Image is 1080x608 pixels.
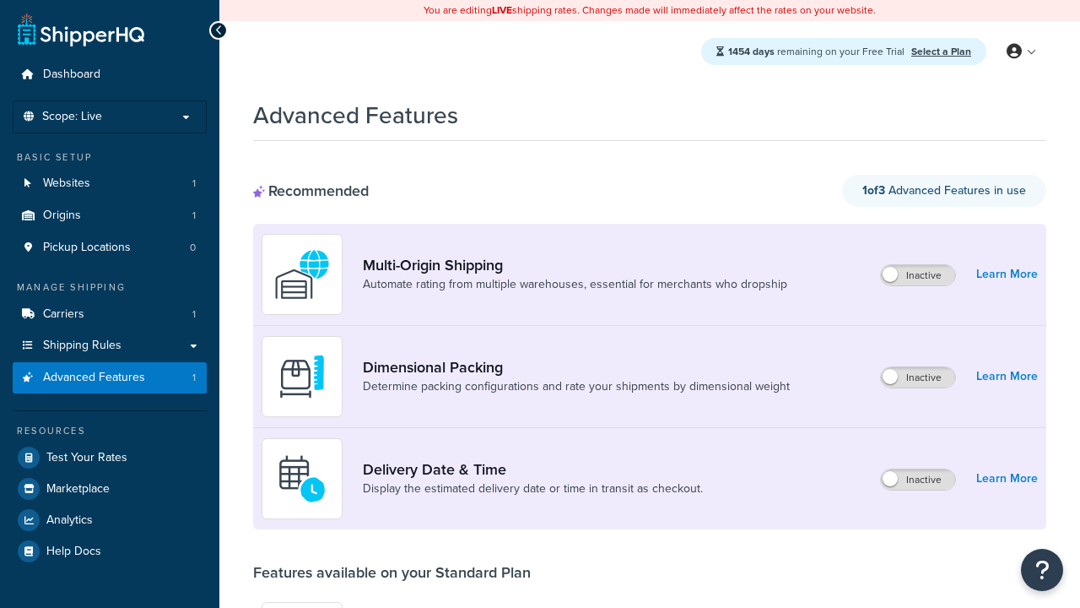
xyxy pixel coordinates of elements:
[273,245,332,304] img: WatD5o0RtDAAAAAElFTkSuQmCC
[881,367,955,388] label: Inactive
[13,200,207,231] a: Origins1
[43,176,90,191] span: Websites
[13,200,207,231] li: Origins
[43,371,145,385] span: Advanced Features
[363,480,703,497] a: Display the estimated delivery date or time in transit as checkout.
[862,182,1026,199] span: Advanced Features in use
[13,232,207,263] a: Pickup Locations0
[13,362,207,394] a: Advanced Features1
[13,442,207,473] a: Test Your Rates
[42,110,102,124] span: Scope: Live
[192,176,196,191] span: 1
[363,378,790,395] a: Determine packing configurations and rate your shipments by dimensional weight
[43,339,121,353] span: Shipping Rules
[192,209,196,223] span: 1
[13,168,207,199] a: Websites1
[13,362,207,394] li: Advanced Features
[13,474,207,504] a: Marketplace
[13,330,207,361] a: Shipping Rules
[13,424,207,438] div: Resources
[728,44,907,59] span: remaining on your Free Trial
[190,241,196,255] span: 0
[881,470,955,490] label: Inactive
[13,299,207,330] li: Carriers
[363,276,787,293] a: Automate rating from multiple warehouses, essential for merchants who dropship
[363,256,787,274] a: Multi-Origin Shipping
[728,44,775,59] strong: 1454 days
[192,307,196,322] span: 1
[1021,549,1063,591] button: Open Resource Center
[43,241,131,255] span: Pickup Locations
[911,44,971,59] a: Select a Plan
[46,545,101,559] span: Help Docs
[253,99,458,132] h1: Advanced Features
[253,182,369,200] div: Recommended
[881,265,955,285] label: Inactive
[192,371,196,385] span: 1
[46,513,93,528] span: Analytics
[363,460,703,479] a: Delivery Date & Time
[46,451,127,465] span: Test Your Rates
[363,358,790,377] a: Dimensional Packing
[273,347,332,406] img: DTVBYsAAAAAASUVORK5CYII=
[976,467,1038,491] a: Learn More
[862,182,885,199] strong: 1 of 3
[13,536,207,567] a: Help Docs
[43,209,81,223] span: Origins
[273,449,332,508] img: gfkeb5ejjkALwAAAABJRU5ErkJggg==
[253,563,531,582] div: Features available on your Standard Plan
[976,263,1038,286] a: Learn More
[46,482,110,497] span: Marketplace
[13,299,207,330] a: Carriers1
[43,307,84,322] span: Carriers
[13,168,207,199] li: Websites
[13,150,207,165] div: Basic Setup
[43,68,100,82] span: Dashboard
[492,3,512,18] b: LIVE
[13,59,207,90] a: Dashboard
[976,365,1038,388] a: Learn More
[13,505,207,535] a: Analytics
[13,280,207,295] div: Manage Shipping
[13,232,207,263] li: Pickup Locations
